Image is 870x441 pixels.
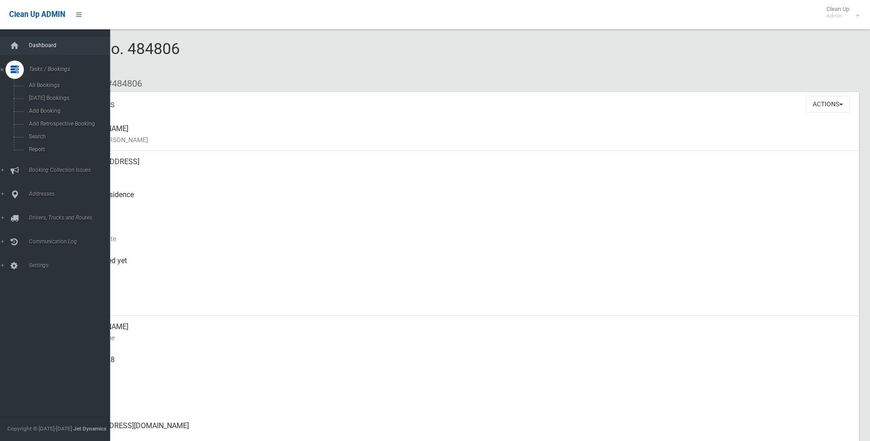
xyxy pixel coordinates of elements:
span: Drivers, Trucks and Routes [26,215,117,221]
div: Not collected yet [73,250,852,283]
small: Collection Date [73,233,852,244]
div: [DATE] [73,217,852,250]
span: Communication Log [26,238,117,245]
div: [DATE] [73,283,852,316]
span: Booking No. 484806 [40,39,180,75]
li: #484806 [100,75,142,92]
span: Clean Up ADMIN [9,10,65,19]
small: Collected At [73,266,852,277]
span: Dashboard [26,42,117,49]
small: Zone [73,299,852,310]
span: Booking Collection Issues [26,167,117,173]
strong: Jet Dynamics [73,425,106,432]
span: All Bookings [26,82,109,88]
span: Clean Up [822,6,859,19]
div: 0419783728 [73,349,852,382]
span: Settings [26,262,117,269]
small: Contact Name [73,332,852,343]
span: Report [26,146,109,153]
small: Name of [PERSON_NAME] [73,134,852,145]
span: Add Retrospective Booking [26,121,109,127]
button: Actions [806,96,850,113]
div: [STREET_ADDRESS] [73,151,852,184]
span: Addresses [26,191,117,197]
small: Pickup Point [73,200,852,211]
small: Address [73,167,852,178]
span: Copyright © [DATE]-[DATE] [7,425,72,432]
small: Landline [73,398,852,409]
span: Tasks / Bookings [26,66,117,72]
div: Front of Residence [73,184,852,217]
div: [PERSON_NAME] [73,118,852,151]
span: Search [26,133,109,140]
div: [PERSON_NAME] [73,316,852,349]
small: Admin [826,12,849,19]
div: None given [73,382,852,415]
small: Mobile [73,365,852,376]
span: Add Booking [26,108,109,114]
span: [DATE] Bookings [26,95,109,101]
